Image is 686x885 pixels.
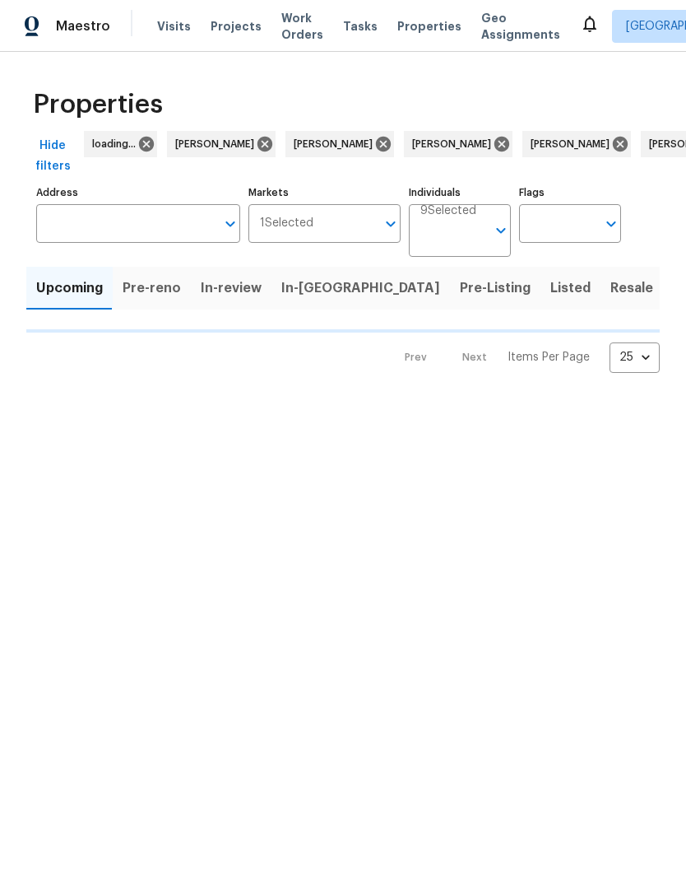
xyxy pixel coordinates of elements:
span: [PERSON_NAME] [294,136,379,152]
span: Tasks [343,21,378,32]
button: Open [379,212,402,235]
div: [PERSON_NAME] [522,131,631,157]
span: Maestro [56,18,110,35]
label: Flags [519,188,621,198]
div: [PERSON_NAME] [285,131,394,157]
span: Listed [550,277,591,300]
div: [PERSON_NAME] [404,131,512,157]
label: Individuals [409,188,511,198]
span: 9 Selected [420,204,476,218]
button: Open [219,212,242,235]
span: [PERSON_NAME] [175,136,261,152]
span: In-review [201,277,262,300]
span: loading... [92,136,142,152]
span: Resale [610,277,653,300]
span: Work Orders [281,10,323,43]
span: Upcoming [36,277,103,300]
button: Hide filters [26,131,79,181]
label: Address [36,188,240,198]
label: Markets [248,188,401,198]
div: [PERSON_NAME] [167,131,276,157]
span: Hide filters [33,136,72,176]
p: Items Per Page [508,349,590,366]
span: Pre-reno [123,277,181,300]
span: [PERSON_NAME] [531,136,616,152]
nav: Pagination Navigation [389,342,660,373]
div: loading... [84,131,157,157]
div: 25 [610,336,660,379]
span: Properties [33,96,163,113]
button: Open [489,219,512,242]
span: 1 Selected [260,217,313,231]
span: In-[GEOGRAPHIC_DATA] [281,277,440,300]
span: [PERSON_NAME] [412,136,498,152]
span: Pre-Listing [460,277,531,300]
span: Properties [397,18,461,35]
span: Projects [211,18,262,35]
span: Visits [157,18,191,35]
button: Open [600,212,623,235]
span: Geo Assignments [481,10,560,43]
